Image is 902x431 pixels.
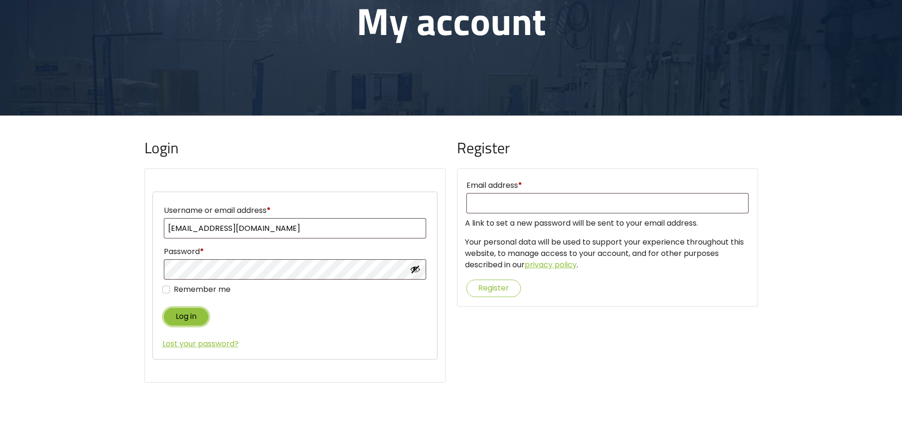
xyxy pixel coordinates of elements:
button: Register [466,280,521,297]
button: Show password [410,264,420,274]
p: A link to set a new password will be sent to your email address. [465,218,750,229]
button: Log in [164,308,208,325]
label: Username or email address [164,203,426,218]
h2: Login [144,139,446,157]
a: Lost your password? [162,338,239,349]
label: Remember me [174,284,231,295]
label: Email address [466,178,749,193]
p: Your personal data will be used to support your experience throughout this website, to manage acc... [465,237,750,271]
label: Password [164,244,426,259]
a: privacy policy [525,259,577,270]
h2: Register [457,139,758,157]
